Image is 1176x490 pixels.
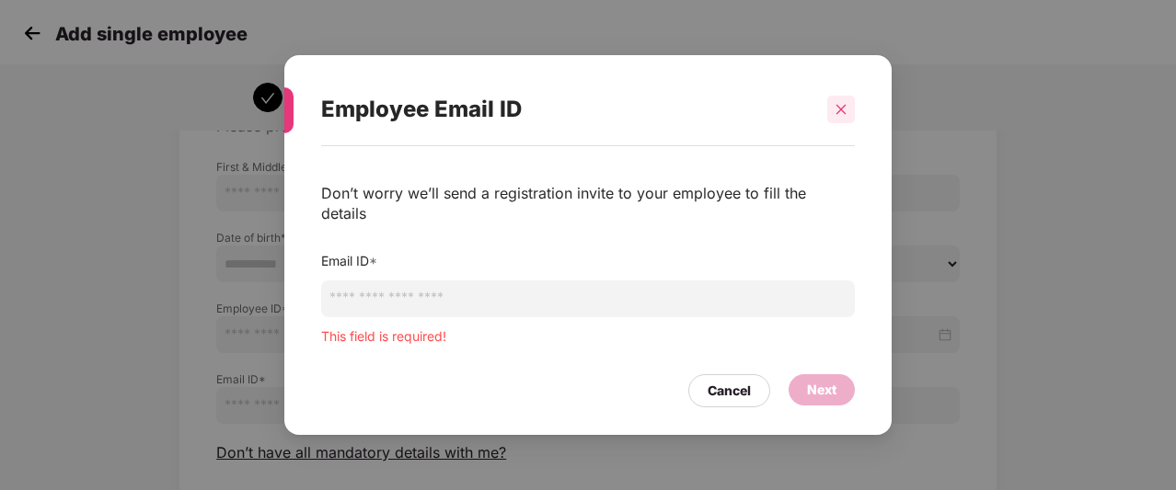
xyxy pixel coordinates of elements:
label: Email ID [321,253,377,268]
div: Next [807,380,836,400]
span: close [835,103,847,116]
div: Don’t worry we’ll send a registration invite to your employee to fill the details [321,183,855,223]
div: Employee Email ID [321,74,811,145]
span: This field is required! [321,328,446,344]
div: Cancel [708,381,751,401]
